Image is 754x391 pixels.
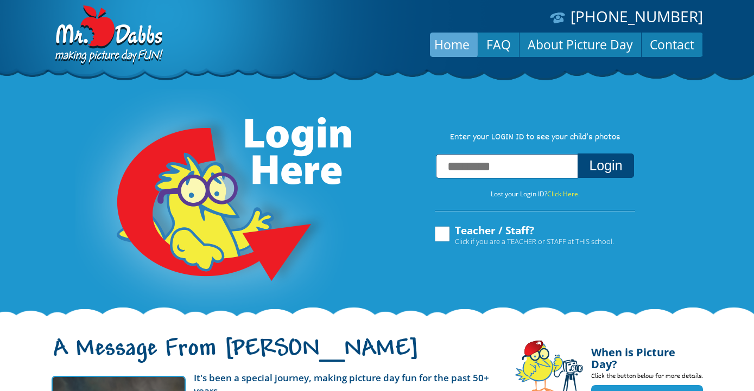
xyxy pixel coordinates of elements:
[455,236,614,247] span: Click if you are a TEACHER or STAFF at THIS school.
[478,31,519,57] a: FAQ
[52,344,499,367] h1: A Message From [PERSON_NAME]
[433,225,614,246] label: Teacher / Staff?
[571,6,703,27] a: [PHONE_NUMBER]
[642,31,702,57] a: Contact
[424,132,647,144] p: Enter your LOGIN ID to see your child’s photos
[591,370,703,385] p: Click the button below for more details.
[75,89,353,317] img: Login Here
[591,340,703,370] h4: When is Picture Day?
[426,31,478,57] a: Home
[52,5,164,66] img: Dabbs Company
[424,188,647,200] p: Lost your Login ID?
[519,31,641,57] a: About Picture Day
[578,153,633,178] button: Login
[547,189,580,198] a: Click Here.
